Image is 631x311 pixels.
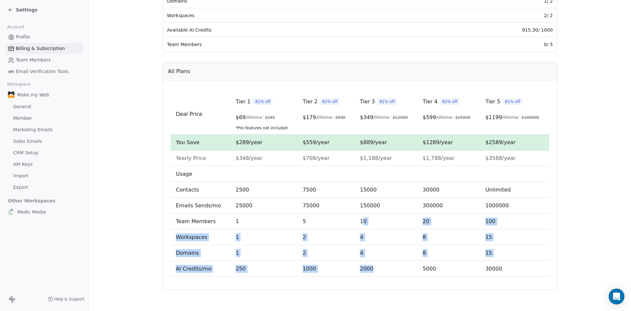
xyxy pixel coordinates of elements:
span: 2000 [360,266,373,272]
span: Medic Media [17,209,46,215]
span: 5 [303,218,306,224]
span: 1000000 [485,202,509,209]
span: CRM Setup [13,149,38,156]
td: Team Members [171,214,230,229]
span: 4 [360,250,363,256]
span: Team Members [16,57,51,64]
td: Workspaces [171,229,230,245]
span: /lifetime [373,115,390,120]
span: Export [13,184,28,191]
a: Marketing Emails [5,124,83,135]
span: Tier 5 [485,98,500,106]
span: Yearly Price [176,155,206,161]
span: /lifetime [502,115,519,120]
a: Import [5,170,83,181]
a: CRM Setup [5,147,83,158]
span: 30000 [485,266,502,272]
span: 75000 [303,202,319,209]
span: 1 [236,218,239,224]
span: Help & Support [54,297,84,302]
span: 8 [423,250,426,256]
span: Marketing Emails [13,126,53,133]
span: 1000 [303,266,316,272]
a: API Keys [5,159,83,170]
a: Email Verification Tools [5,66,83,77]
span: Tier 1 [236,98,250,106]
span: API Keys [13,161,33,168]
td: Contacts [171,182,230,198]
span: 15 [485,234,492,240]
span: $348/year [236,155,263,161]
td: Domains [171,245,230,261]
span: 5000 [423,266,436,272]
span: $ 500 [335,115,345,120]
span: Import [13,172,28,179]
span: 15000 [360,187,377,193]
span: Billing & Subscription [16,45,65,52]
span: 81% off [378,98,397,105]
span: 81% off [320,98,339,105]
span: Usage [176,171,192,177]
span: 300000 [423,202,443,209]
span: *Pro features not included [236,125,292,131]
a: Member [5,113,83,124]
span: $ 349 [360,114,373,121]
span: 20 [423,218,429,224]
span: Deal Price [176,111,202,117]
span: Tier 4 [423,98,437,106]
a: General [5,101,83,112]
span: Sales Emails [13,138,42,145]
span: Tier 2 [303,98,317,106]
a: Sales Emails [5,136,83,147]
td: Available AI Credits [163,23,434,37]
span: Make my Web [17,91,49,98]
td: 0 / 5 [434,37,557,52]
span: General [13,103,31,110]
span: 250 [236,266,246,272]
span: 4 [360,234,363,240]
a: Export [5,182,83,193]
td: 2 / 2 [434,8,557,23]
span: $1289/year [423,139,453,145]
span: /lifetime [436,115,453,120]
span: 81% off [253,98,272,105]
span: $559/year [303,139,330,145]
a: Billing & Subscription [5,43,83,54]
span: 100 [485,218,496,224]
span: $708/year [303,155,330,161]
td: Workspaces [163,8,434,23]
span: $ 245 [265,115,275,120]
span: Other Workspaces [5,195,58,206]
span: 2500 [236,187,249,193]
span: $3588/year [485,155,516,161]
span: $ 12000 [393,115,408,120]
span: $1,788/year [423,155,455,161]
span: 81% off [503,98,522,105]
a: Settings [8,7,37,13]
span: $2589/year [485,139,516,145]
span: Tier 3 [360,98,375,106]
span: 30000 [423,187,439,193]
span: $1,188/year [360,155,392,161]
span: Unlimited [485,187,511,193]
span: 81% off [440,98,460,105]
span: All Plans [168,67,190,75]
span: $ 179 [303,114,316,121]
a: Profile [5,32,83,42]
span: 2 [303,234,306,240]
span: Email Verification Tools [16,68,69,75]
td: Emails Sends/mo [171,198,230,214]
span: 15 [485,250,492,256]
span: Profile [16,34,30,40]
td: Team Members [163,37,434,52]
span: 7500 [303,187,316,193]
span: $289/year [236,139,263,145]
span: 8 [423,234,426,240]
a: Help & Support [48,297,84,302]
span: /lifetime [246,115,262,120]
td: AI Credits/mo [171,261,230,277]
img: Logoicon.png [8,209,14,215]
span: $ 100000 [522,115,539,120]
span: 150000 [360,202,380,209]
span: $ 1199 [485,114,502,121]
